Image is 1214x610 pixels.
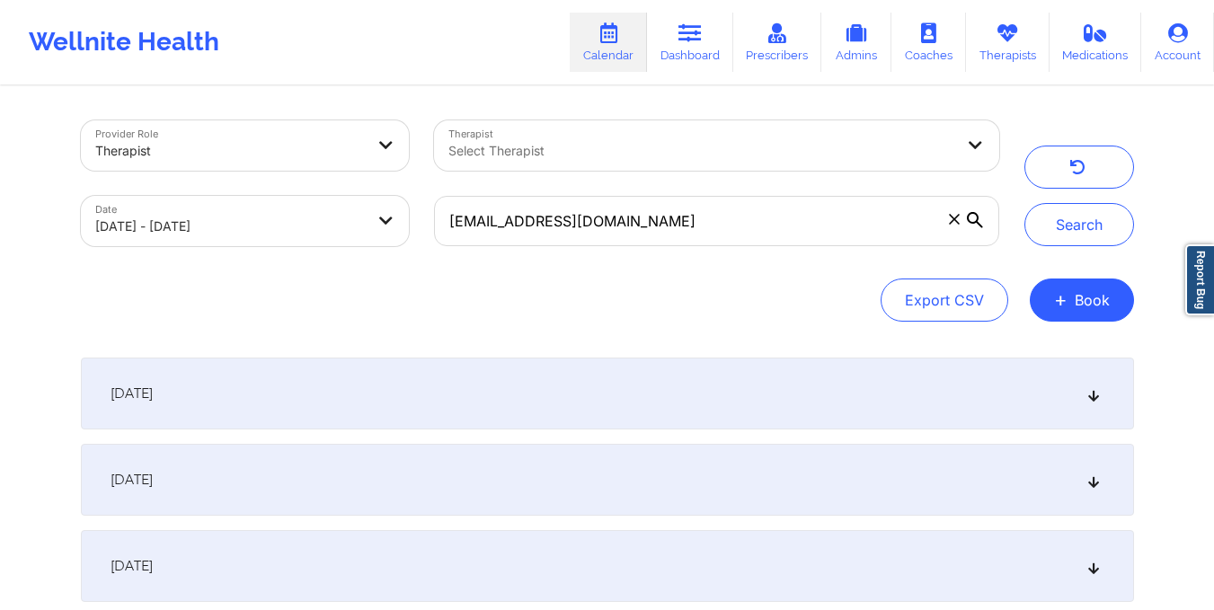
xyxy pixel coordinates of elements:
[1185,244,1214,315] a: Report Bug
[647,13,733,72] a: Dashboard
[891,13,966,72] a: Coaches
[881,278,1008,322] button: Export CSV
[733,13,822,72] a: Prescribers
[1050,13,1142,72] a: Medications
[821,13,891,72] a: Admins
[966,13,1050,72] a: Therapists
[111,557,153,575] span: [DATE]
[111,385,153,402] span: [DATE]
[111,471,153,489] span: [DATE]
[95,131,365,171] div: Therapist
[1141,13,1214,72] a: Account
[1030,278,1134,322] button: +Book
[1024,203,1134,246] button: Search
[95,207,365,246] div: [DATE] - [DATE]
[1054,295,1068,305] span: +
[570,13,647,72] a: Calendar
[434,196,998,246] input: Search by patient email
